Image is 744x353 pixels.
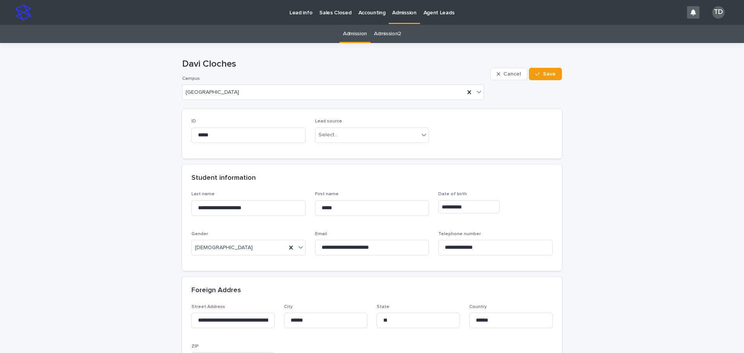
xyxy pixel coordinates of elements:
[529,68,562,80] button: Save
[195,244,253,252] span: [DEMOGRAPHIC_DATA]
[182,59,487,70] p: Davi Cloches
[191,174,256,183] h2: Student information
[315,192,339,196] span: First name
[490,68,527,80] button: Cancel
[191,232,208,236] span: Gender
[503,71,521,77] span: Cancel
[191,286,241,295] h2: Foreign Addres
[377,305,389,309] span: State
[438,192,467,196] span: Date of birth
[191,119,196,124] span: ID
[315,119,342,124] span: Lead source
[374,25,401,43] a: Admission2
[315,232,327,236] span: Email
[191,305,225,309] span: Street Address
[319,131,338,139] div: Select...
[712,6,725,19] div: TD
[182,76,200,81] span: Campus
[186,89,239,96] span: [GEOGRAPHIC_DATA]
[191,192,215,196] span: Last name
[469,305,487,309] span: Country
[284,305,293,309] span: City
[438,232,481,236] span: Telephone number
[343,25,367,43] a: Admission
[15,5,31,20] img: stacker-logo-s-only.png
[191,344,199,349] span: ZIP
[543,71,556,77] span: Save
